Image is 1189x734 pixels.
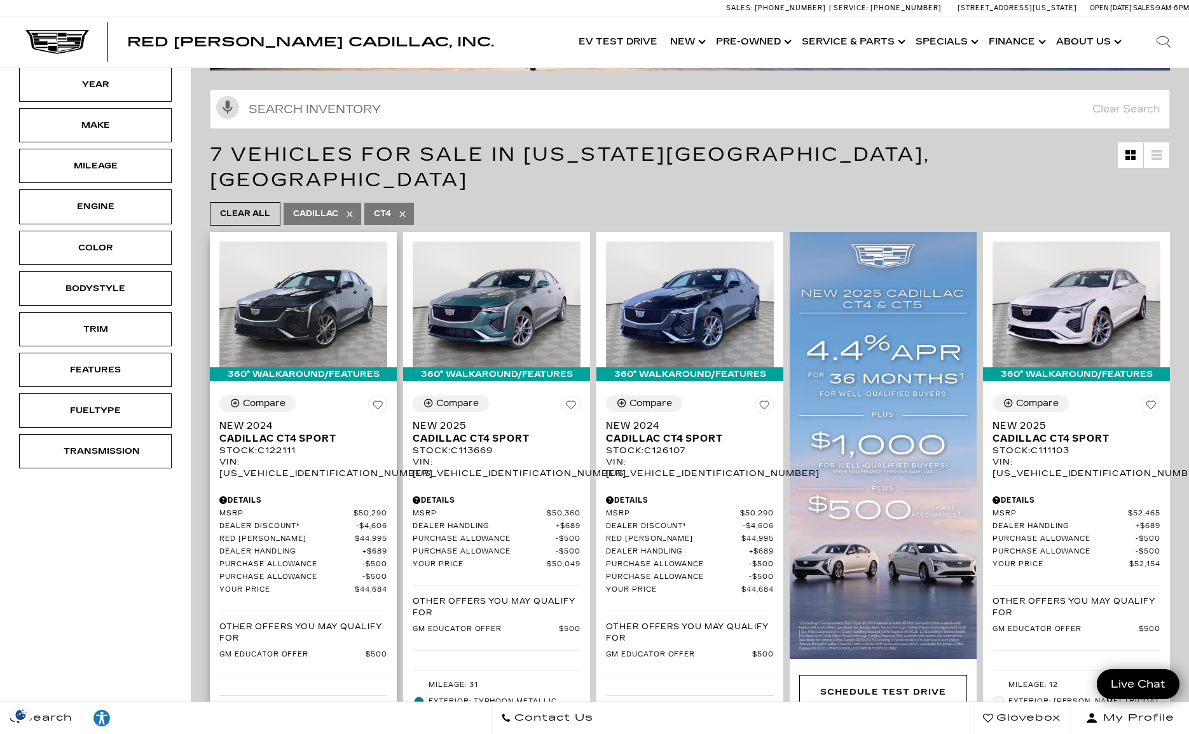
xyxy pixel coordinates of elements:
[606,445,774,456] div: Stock : C126107
[219,419,387,445] a: New 2024Cadillac CT4 Sport
[993,547,1160,557] a: Purchase Allowance $500
[436,398,479,409] div: Compare
[606,547,749,557] span: Dealer Handling
[219,650,366,660] span: GM Educator Offer
[726,4,829,11] a: Sales: [PHONE_NUMBER]
[1139,625,1160,634] span: $500
[993,625,1160,634] a: GM Educator Offer $500
[606,650,774,660] a: GM Educator Offer $500
[413,534,556,544] span: Purchase Allowance
[64,404,127,418] div: Fueltype
[606,534,741,544] span: Red [PERSON_NAME]
[606,560,774,569] a: Purchase Allowance $500
[870,4,942,12] span: [PHONE_NUMBER]
[834,4,869,12] span: Service:
[559,625,581,634] span: $500
[19,108,172,142] div: MakeMake
[982,17,1050,67] a: Finance
[413,432,571,445] span: Cadillac CT4 Sport
[596,367,783,381] div: 360° WalkAround/Features
[413,560,547,569] span: Your Price
[219,573,362,582] span: Purchase Allowance
[993,677,1160,693] li: Mileage: 12
[1128,509,1160,519] span: $52,465
[64,282,127,296] div: Bodystyle
[64,322,127,336] div: Trim
[219,509,387,519] a: MSRP $50,290
[606,534,774,544] a: Red [PERSON_NAME] $44,995
[606,547,774,557] a: Dealer Handling $689
[219,445,387,456] div: Stock : C122111
[993,445,1160,456] div: Stock : C111103
[749,547,774,557] span: $689
[606,522,774,531] a: Dealer Discount* $4,606
[64,241,127,255] div: Color
[993,595,1160,618] p: Other Offers You May Qualify For
[413,494,581,506] div: Pricing Details - New 2025 Cadillac CT4 Sport
[664,17,710,67] a: New
[413,547,556,557] span: Purchase Allowance
[413,509,581,519] a: MSRP $50,360
[973,702,1071,734] a: Glovebox
[547,560,581,569] span: $50,049
[606,585,741,595] span: Your Price
[993,560,1129,569] span: Your Price
[83,709,121,728] div: Explore your accessibility options
[741,585,774,595] span: $44,684
[355,585,387,595] span: $44,684
[993,534,1160,544] a: Purchase Allowance $500
[1090,4,1132,12] span: Open [DATE]
[491,702,603,734] a: Contact Us
[413,534,581,544] a: Purchase Allowance $500
[993,709,1061,727] span: Glovebox
[799,675,967,709] div: Schedule Test Drive
[993,419,1151,432] span: New 2025
[413,595,581,618] p: Other Offers You May Qualify For
[749,573,774,582] span: $500
[219,585,387,595] a: Your Price $44,684
[293,206,338,222] span: Cadillac
[64,78,127,92] div: Year
[219,547,362,557] span: Dealer Handling
[1050,17,1125,67] a: About Us
[19,271,172,306] div: BodystyleBodystyle
[606,494,774,506] div: Pricing Details - New 2024 Cadillac CT4 Sport
[556,547,581,557] span: $500
[993,456,1160,479] div: VIN: [US_VEHICLE_IDENTIFICATION_NUMBER]
[958,4,1077,12] a: [STREET_ADDRESS][US_STATE]
[993,560,1160,569] a: Your Price $52,154
[993,395,1069,412] button: Compare Vehicle
[219,650,387,660] a: GM Educator Offer $500
[556,522,581,531] span: $689
[366,650,387,660] span: $500
[1156,4,1189,12] span: 9 AM-6 PM
[606,241,774,367] img: 2024 Cadillac CT4 Sport
[64,363,127,377] div: Features
[606,509,740,519] span: MSRP
[413,522,581,531] a: Dealer Handling $689
[64,200,127,214] div: Engine
[1133,4,1156,12] span: Sales:
[606,522,743,531] span: Dealer Discount*
[219,573,387,582] a: Purchase Allowance $500
[993,419,1160,445] a: New 2025Cadillac CT4 Sport
[740,509,774,519] span: $50,290
[19,434,172,468] div: TransmissionTransmission
[511,709,593,727] span: Contact Us
[993,509,1128,519] span: MSRP
[993,522,1160,531] a: Dealer Handling $689
[993,534,1136,544] span: Purchase Allowance
[219,560,387,569] a: Purchase Allowance $500
[413,509,547,519] span: MSRP
[749,560,774,569] span: $500
[19,312,172,346] div: TrimTrim
[909,17,982,67] a: Specials
[413,547,581,557] a: Purchase Allowance $500
[606,621,774,644] p: Other Offers You May Qualify For
[606,395,682,412] button: Compare Vehicle
[606,560,749,569] span: Purchase Allowance
[219,547,387,557] a: Dealer Handling $689
[354,509,387,519] span: $50,290
[25,30,89,54] img: Cadillac Dark Logo with Cadillac White Text
[993,241,1160,367] img: 2025 Cadillac CT4 Sport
